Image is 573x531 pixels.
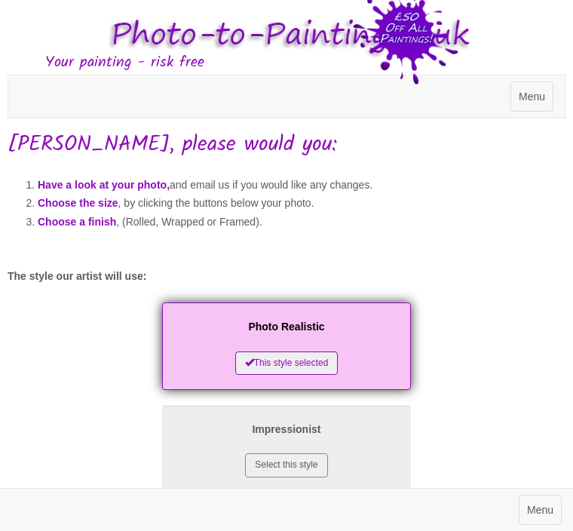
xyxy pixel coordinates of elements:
[38,216,116,228] span: Choose a finish
[45,54,565,71] h3: Your painting - risk free
[235,351,339,375] button: This style selected
[8,134,565,157] h1: [PERSON_NAME], please would you:
[510,81,553,112] button: Menu
[98,8,475,64] img: Photo to Painting
[177,420,396,439] p: Impressionist
[177,318,396,336] p: Photo Realistic
[38,194,565,213] li: , by clicking the buttons below your photo.
[245,453,327,477] button: Select this style
[38,197,118,209] span: Choose the size
[38,213,565,232] li: , (Rolled, Wrapped or Framed).
[38,176,565,195] li: and email us if you would like any changes.
[38,179,170,191] span: Have a look at your photo,
[519,495,562,525] button: Menu
[519,91,545,103] span: Menu
[527,504,553,516] span: Menu
[8,269,146,284] label: The style our artist will use:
